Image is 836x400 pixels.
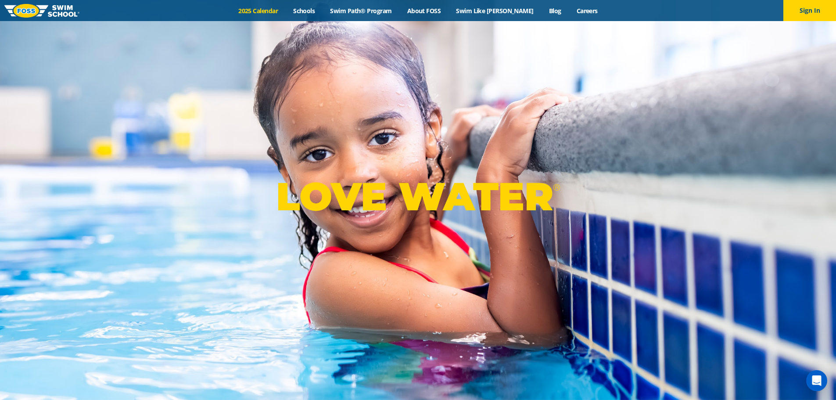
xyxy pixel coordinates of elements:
a: Blog [541,7,569,15]
a: About FOSS [399,7,448,15]
div: Open Intercom Messenger [806,370,827,391]
a: Careers [569,7,605,15]
a: Schools [286,7,323,15]
sup: ® [553,182,560,193]
img: FOSS Swim School Logo [4,4,79,18]
a: 2025 Calendar [231,7,286,15]
p: LOVE WATER [276,173,560,220]
a: Swim Like [PERSON_NAME] [448,7,542,15]
a: Swim Path® Program [323,7,399,15]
